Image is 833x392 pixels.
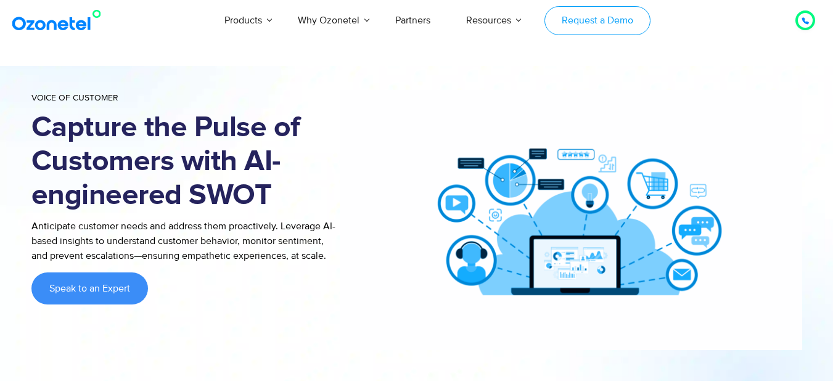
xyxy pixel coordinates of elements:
[31,219,340,263] p: Anticipate customer needs and address them proactively. Leverage AI-based insights to understand ...
[544,6,650,35] a: Request a Demo
[31,92,118,103] span: Voice of Customer
[49,284,130,293] span: Speak to an Expert
[31,111,340,213] h1: Capture the Pulse of Customers with AI-engineered SWOT
[31,272,148,304] a: Speak to an Expert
